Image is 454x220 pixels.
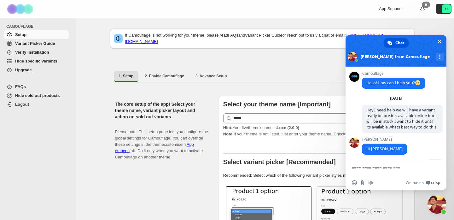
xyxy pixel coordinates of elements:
a: Setup [4,30,69,39]
strong: Note: [223,132,234,136]
span: Close chat [436,38,443,45]
strong: Hint: [223,125,233,130]
text: U [445,7,448,11]
span: Chat [395,38,404,48]
h2: The core setup of the app! Select your theme name, variant picker layout and action on sold out v... [115,101,208,120]
a: We run onCrisp [406,180,440,185]
span: Hi [PERSON_NAME] [366,146,403,152]
span: CAMOUFLAGE [6,24,71,29]
span: Audio message [368,180,373,185]
p: If your theme is not listed, just enter your theme name. Check to find your theme name. [223,125,410,137]
b: Select variant picker [Recommended] [223,158,336,165]
div: 0 [422,2,430,8]
strong: Luxe (2.0.0) [276,125,299,130]
span: FAQs [15,84,26,89]
a: Hide specific variants [4,57,69,66]
a: Variant Picker Guide [245,33,282,38]
span: Insert an emoji [352,180,357,185]
span: Avatar with initials U [442,4,451,13]
a: 0 [419,6,426,12]
p: If Camouflage is not working for your theme, please read and or reach out to us via chat or email: [125,32,411,45]
span: 2. Enable Camouflage [145,74,184,79]
a: FAQs [228,33,238,38]
span: Hide specific variants [15,59,57,63]
span: We run on [406,180,424,185]
span: Setup [15,32,26,37]
a: Hide sold out products [4,91,69,100]
button: Avatar with initials U [436,4,451,14]
img: Camouflage [5,0,37,18]
div: More channels [436,53,444,61]
a: FAQs [4,82,69,91]
span: 3. Advance Setup [195,74,227,79]
b: Select your theme name [Important] [223,101,331,108]
span: Crisp [431,180,440,185]
textarea: Compose your message... [352,165,426,171]
a: Upgrade [4,66,69,74]
span: Your live theme's name is [223,125,299,130]
a: Variant Picker Guide [4,39,69,48]
span: [PERSON_NAME] [362,137,407,142]
a: Verify Installation [4,48,69,57]
div: [DATE] [390,97,402,100]
span: Upgrade [15,68,32,72]
p: Please note: This setup page lets you configure the global settings for Camouflage. You can overr... [115,122,208,160]
p: Recommended: Select which of the following variant picker styles match your theme. [223,172,410,179]
span: App Support [379,6,402,11]
span: Send a file [360,180,365,185]
a: Logout [4,100,69,109]
span: Hello! How can I help you? [366,80,421,86]
span: Variant Picker Guide [15,41,55,46]
div: Close chat [428,195,446,214]
span: 1. Setup [119,74,134,79]
span: Camouflage [362,71,425,76]
span: Verify Installation [15,50,49,55]
span: Logout [15,102,29,107]
span: Hide sold out products [15,93,60,98]
span: Hey I need help we will have a variant ready before it is available online but it will be in stoc... [366,107,438,130]
div: Chat [384,38,409,48]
